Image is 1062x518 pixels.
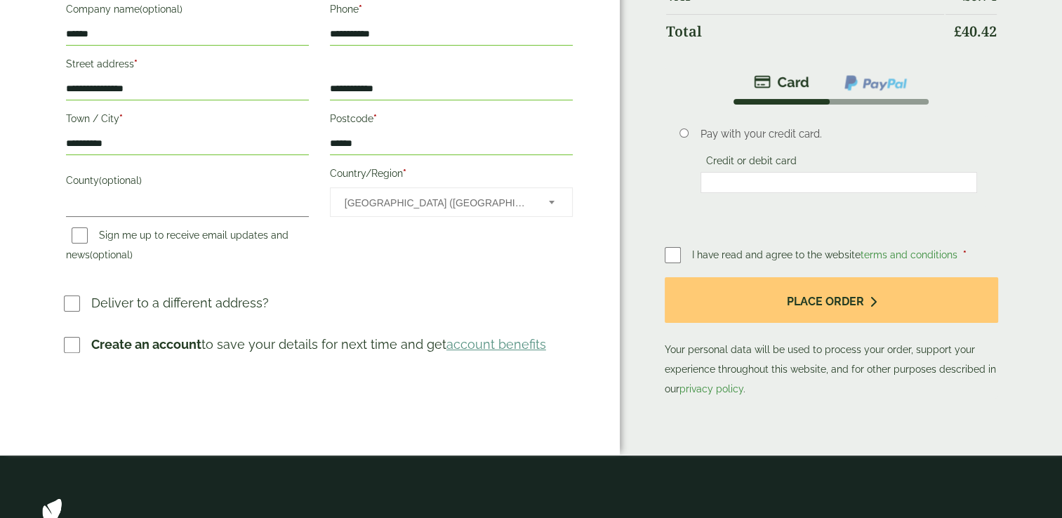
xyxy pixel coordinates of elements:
[91,293,269,312] p: Deliver to a different address?
[692,249,960,260] span: I have read and agree to the website
[91,335,546,354] p: to save your details for next time and get
[66,230,288,265] label: Sign me up to receive email updates and news
[99,175,142,186] span: (optional)
[701,155,802,171] label: Credit or debit card
[66,109,309,133] label: Town / City
[66,171,309,194] label: County
[446,337,546,352] a: account benefits
[963,249,967,260] abbr: required
[72,227,88,244] input: Sign me up to receive email updates and news(optional)
[954,22,962,41] span: £
[90,249,133,260] span: (optional)
[754,74,809,91] img: stripe.png
[666,14,945,48] th: Total
[665,277,999,399] p: Your personal data will be used to process your order, support your experience throughout this we...
[373,113,377,124] abbr: required
[359,4,362,15] abbr: required
[403,168,406,179] abbr: required
[843,74,908,92] img: ppcp-gateway.png
[91,337,201,352] strong: Create an account
[330,109,573,133] label: Postcode
[345,188,530,218] span: United Kingdom (UK)
[119,113,123,124] abbr: required
[701,126,976,142] p: Pay with your credit card.
[665,277,999,323] button: Place order
[66,54,309,78] label: Street address
[705,176,972,189] iframe: Secure payment input frame
[140,4,182,15] span: (optional)
[861,249,957,260] a: terms and conditions
[330,187,573,217] span: Country/Region
[330,164,573,187] label: Country/Region
[954,22,997,41] bdi: 40.42
[134,58,138,69] abbr: required
[679,383,743,394] a: privacy policy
